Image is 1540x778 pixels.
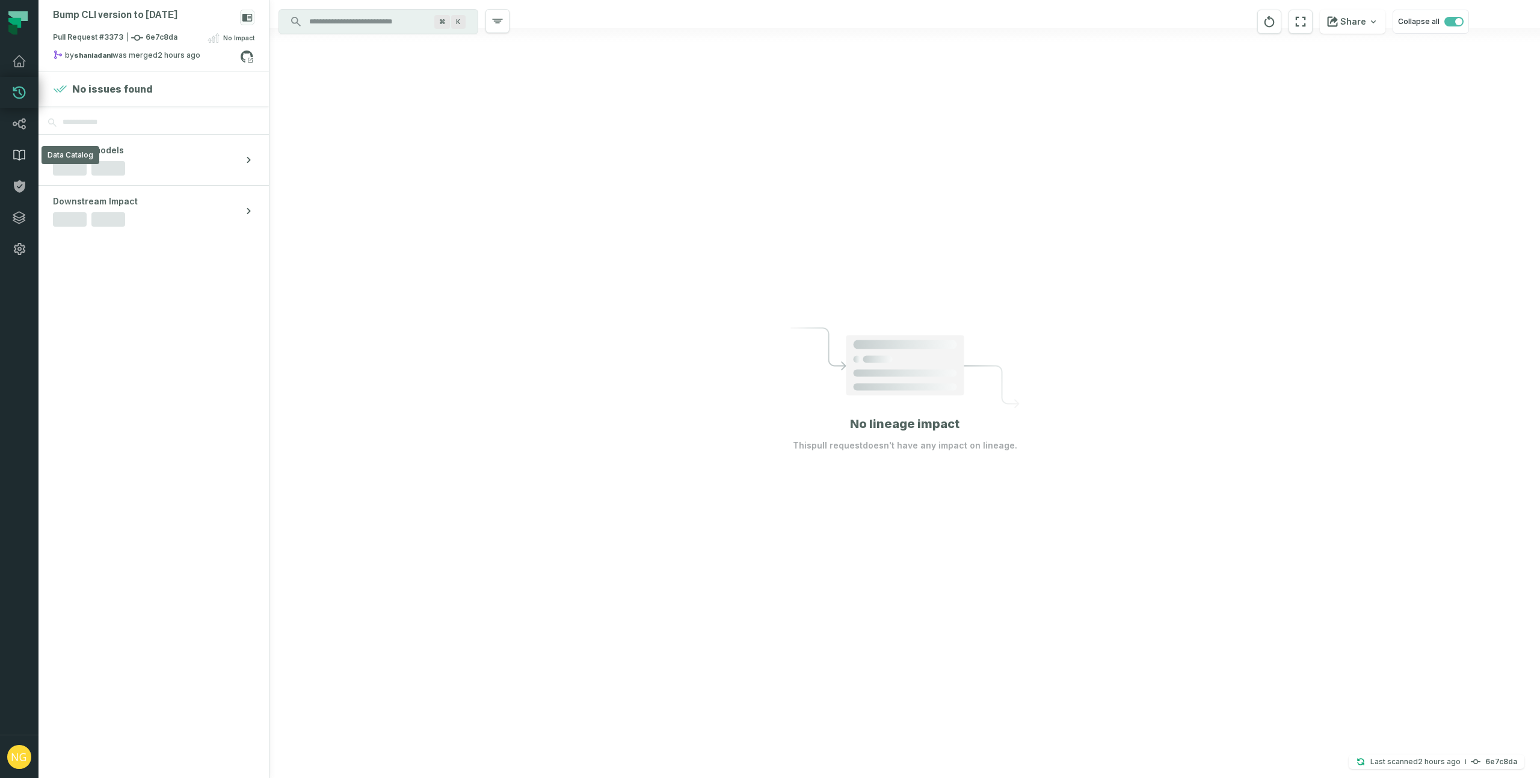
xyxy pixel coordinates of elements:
div: Bump CLI version to 2025.9.16 [53,10,177,21]
relative-time: Sep 29, 2025, 10:50 AM EDT [158,51,200,60]
span: Pull Request #3373 6e7c8da [53,32,177,44]
p: Last scanned [1370,756,1461,768]
div: by was merged [53,50,240,64]
span: Press ⌘ + K to focus the search bar [434,15,450,29]
span: No Impact [223,33,254,43]
button: Share [1320,10,1385,34]
h4: No issues found [72,82,153,96]
span: Modified models [53,144,124,156]
button: Modified models [38,135,269,185]
span: Press ⌘ + K to focus the search bar [451,15,466,29]
p: This pull request doesn't have any impact on lineage. [793,440,1017,452]
button: Collapse all [1393,10,1469,34]
relative-time: Sep 29, 2025, 10:59 AM EDT [1418,757,1461,766]
h1: No lineage impact [850,415,959,432]
h4: 6e7c8da [1485,758,1517,765]
button: Last scanned[DATE] 10:59:59 AM6e7c8da [1349,755,1524,769]
img: avatar of Nick Gilbert [7,745,31,769]
span: Downstream Impact [53,195,138,207]
button: Downstream Impact [38,186,269,236]
a: View on github [239,49,254,64]
div: Data Catalog [42,146,99,164]
strong: shaniadani [74,52,112,59]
